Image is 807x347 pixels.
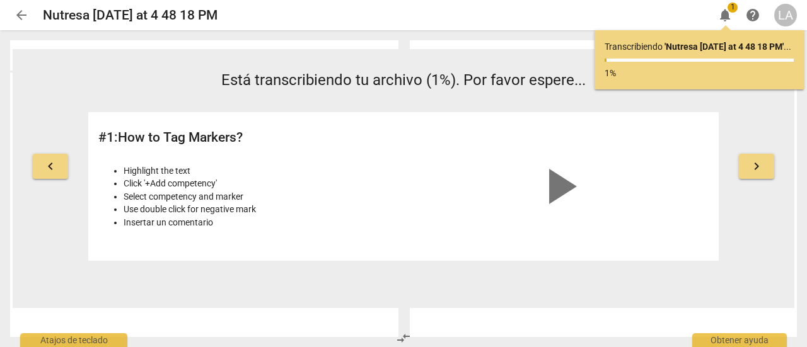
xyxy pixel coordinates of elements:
a: Obtener ayuda [741,4,764,26]
span: keyboard_arrow_left [43,159,58,174]
span: Está transcribiendo tu archivo (1%). Por favor espere... [221,71,586,89]
span: keyboard_arrow_right [749,159,764,174]
div: Atajos de teclado [20,333,127,347]
p: 1% [605,67,794,80]
li: Select competency and marker [124,190,397,203]
div: Obtener ayuda [692,333,787,347]
li: Click '+Add competency' [124,177,397,190]
span: play_arrow [529,156,589,217]
span: arrow_back [14,8,29,23]
span: 1 [728,3,738,13]
li: Insertar un comentario [124,216,397,229]
h2: Nutresa [DATE] at 4 48 18 PM [43,8,218,23]
h2: # 1 : How to Tag Markers? [98,130,397,145]
li: Highlight the text [124,164,397,178]
button: Notificaciones [714,4,736,26]
b: ' Nutresa [DATE] at 4 48 18 PM ' [665,42,784,52]
button: LA [774,4,797,26]
span: compare_arrows [396,331,411,346]
span: help [745,8,760,23]
li: Use double click for negative mark [124,203,397,216]
span: notifications [717,8,733,23]
p: Transcribiendo ... [605,40,794,54]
